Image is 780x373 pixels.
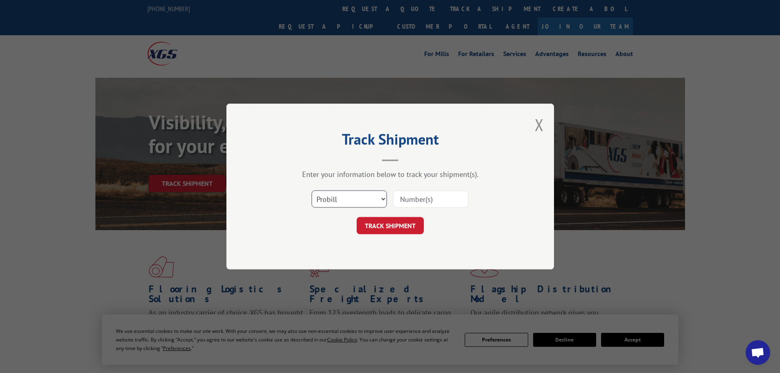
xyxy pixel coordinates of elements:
[267,133,513,149] h2: Track Shipment
[393,190,468,208] input: Number(s)
[267,170,513,179] div: Enter your information below to track your shipment(s).
[535,114,544,136] button: Close modal
[746,340,770,365] div: Open chat
[357,217,424,234] button: TRACK SHIPMENT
